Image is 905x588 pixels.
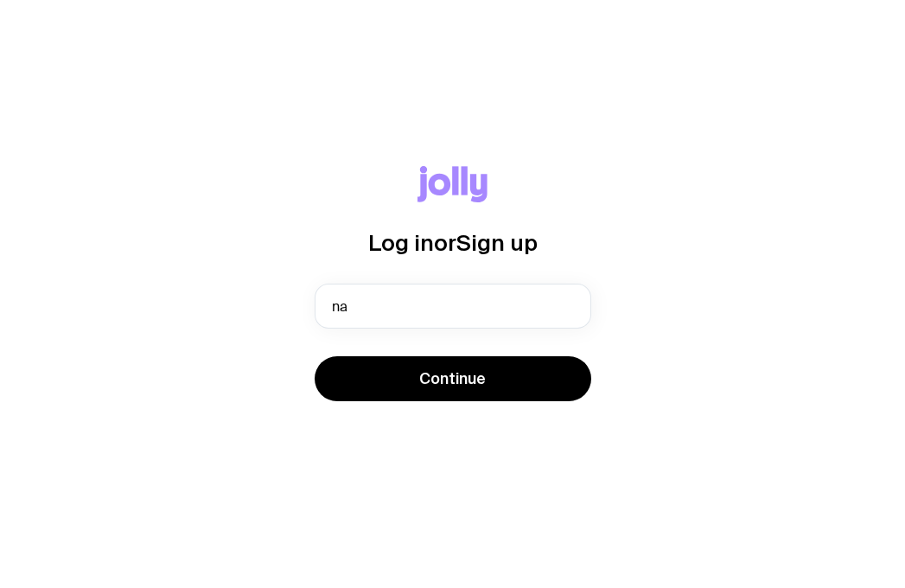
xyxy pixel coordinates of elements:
span: or [434,230,456,255]
span: Sign up [456,230,538,255]
button: Continue [315,356,591,401]
span: Log in [368,230,434,255]
input: you@email.com [315,284,591,329]
span: Continue [419,368,486,389]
